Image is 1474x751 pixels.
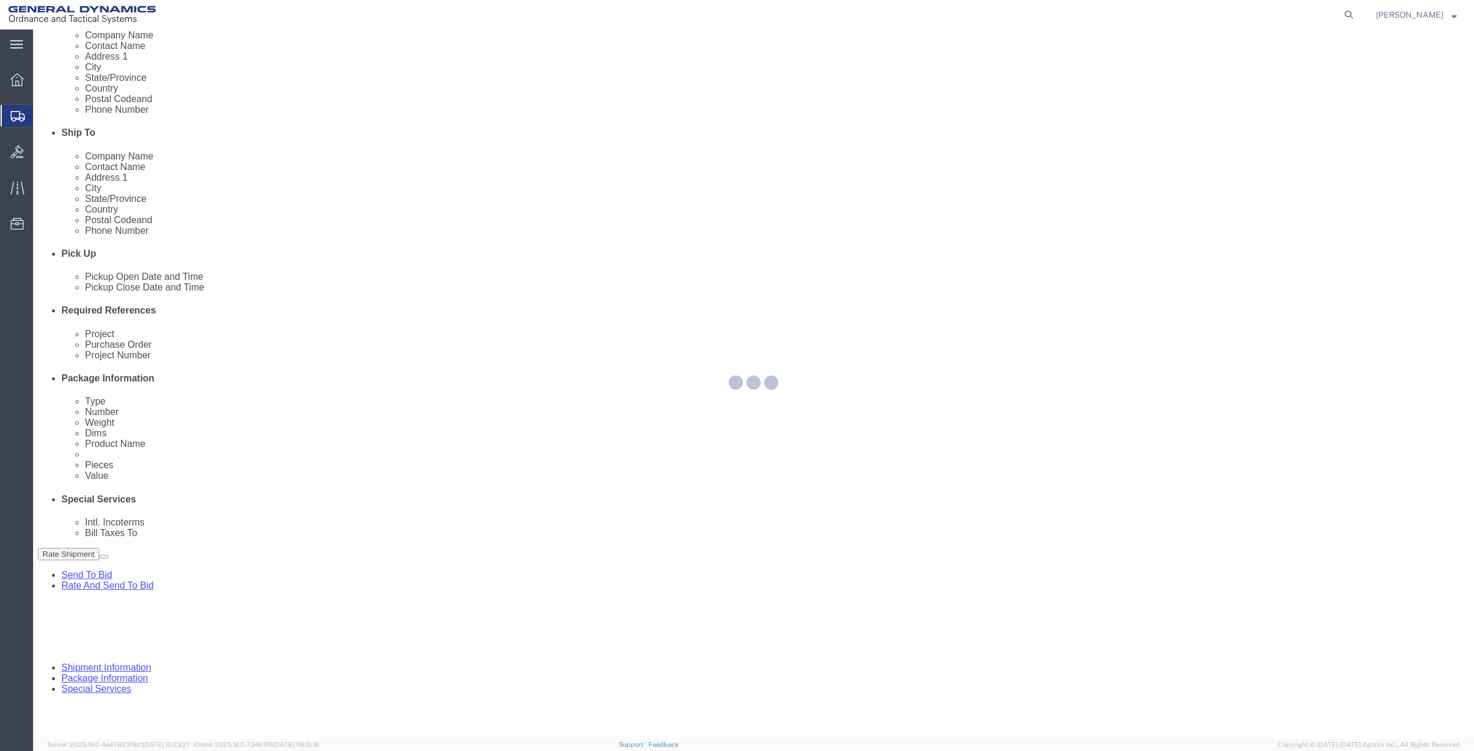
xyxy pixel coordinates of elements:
[1375,8,1457,22] button: [PERSON_NAME]
[8,6,156,24] img: logo
[273,741,319,748] span: [DATE] 08:10:16
[47,741,189,748] span: Server: 2025.18.0-4e47823f9d1
[1278,740,1460,750] span: Copyright © [DATE]-[DATE] Agistix Inc., All Rights Reserved
[194,741,319,748] span: Client: 2025.18.0-7346316
[619,741,648,748] a: Support
[143,741,189,748] span: [DATE] 10:23:21
[1376,8,1443,21] span: Nicholas Bohmer
[648,741,679,748] a: Feedback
